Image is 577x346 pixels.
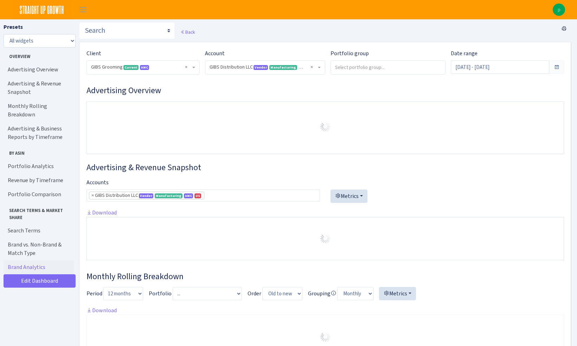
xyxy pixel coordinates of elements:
[89,192,204,199] li: GIBS Distribution LLC <span class="badge badge-primary">Vendor</span><span class="badge badge-suc...
[331,49,369,58] label: Portfolio group
[4,204,73,220] span: Search Terms & Market Share
[205,61,325,74] span: GIBS Distribution LLC <span class="badge badge-primary">Vendor</span><span class="badge badge-suc...
[86,178,109,187] label: Accounts
[4,224,74,238] a: Search Terms
[4,260,74,274] a: Brand Analytics
[4,173,74,187] a: Revenue by Timeframe
[451,49,477,58] label: Date range
[379,287,416,300] button: Metrics
[149,289,172,298] label: Portfolio
[194,193,201,198] span: US
[4,238,74,260] a: Brand vs. Non-Brand & Match Type
[320,121,331,132] img: Preloader
[4,77,74,99] a: Advertising & Revenue Snapshot
[86,289,102,298] label: Period
[86,307,117,314] a: Download
[4,50,73,60] span: Overview
[331,190,367,203] button: Metrics
[4,147,73,156] span: By ASIN
[310,64,313,71] span: Remove all items
[320,233,331,244] img: Preloader
[4,99,74,122] a: Monthly Rolling Breakdown
[123,65,139,70] span: Current
[248,289,261,298] label: Order
[140,65,149,70] span: Amazon Marketing Cloud
[4,274,76,288] a: Edit Dashboard
[86,271,564,282] h3: Widget #38
[308,289,336,298] label: Grouping
[553,4,565,16] a: p
[74,4,92,15] button: Toggle navigation
[91,64,191,71] span: GIBS Grooming <span class="badge badge-success">Current</span><span class="badge badge-primary" d...
[86,85,564,96] h3: Widget #1
[4,159,74,173] a: Portfolio Analytics
[155,193,182,198] span: Manufacturing
[87,61,199,74] span: GIBS Grooming <span class="badge badge-success">Current</span><span class="badge badge-primary" d...
[553,4,565,16] img: patrick
[91,192,94,199] span: ×
[86,162,564,173] h3: Widget #2
[139,193,153,198] span: Vendor
[4,122,74,144] a: Advertising & Business Reports by Timeframe
[210,64,316,71] span: GIBS Distribution LLC <span class="badge badge-primary">Vendor</span><span class="badge badge-suc...
[180,29,195,35] a: Back
[4,23,23,31] label: Presets
[4,63,74,77] a: Advertising Overview
[320,331,331,342] img: Preloader
[205,49,225,58] label: Account
[184,193,193,198] span: AMC
[331,61,445,73] input: Select portfolio group...
[254,65,268,70] span: Vendor
[185,64,187,71] span: Remove all items
[86,49,101,58] label: Client
[4,187,74,201] a: Portfolio Comparison
[269,65,297,70] span: Manufacturing
[86,209,117,216] a: Download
